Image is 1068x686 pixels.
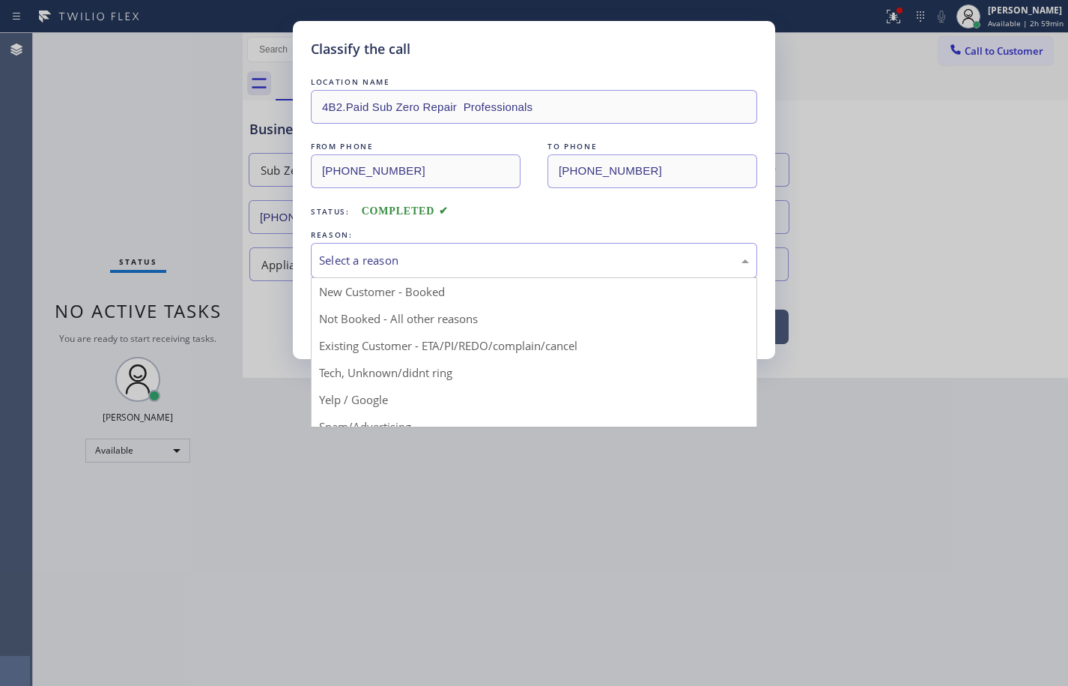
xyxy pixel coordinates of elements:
[312,359,756,386] div: Tech, Unknown/didnt ring
[312,278,756,305] div: New Customer - Booked
[547,154,757,188] input: To phone
[312,413,756,440] div: Spam/Advertising
[311,139,521,154] div: FROM PHONE
[319,252,749,269] div: Select a reason
[311,206,350,217] span: Status:
[312,332,756,359] div: Existing Customer - ETA/PI/REDO/complain/cancel
[547,139,757,154] div: TO PHONE
[311,227,757,243] div: REASON:
[311,74,757,90] div: LOCATION NAME
[312,305,756,332] div: Not Booked - All other reasons
[362,205,449,217] span: COMPLETED
[312,386,756,413] div: Yelp / Google
[311,39,410,59] h5: Classify the call
[311,154,521,188] input: From phone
